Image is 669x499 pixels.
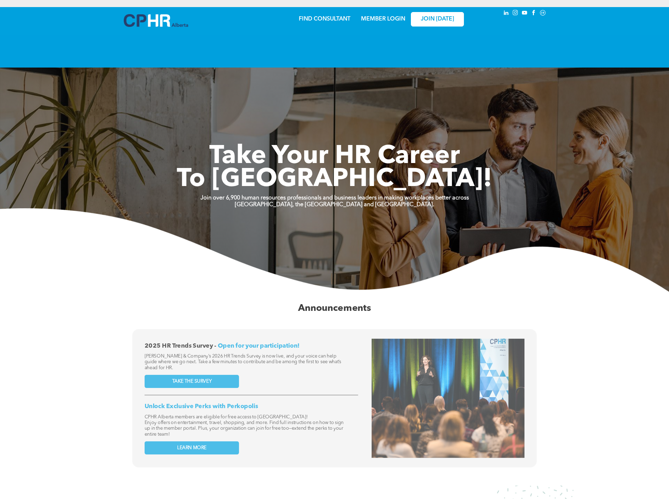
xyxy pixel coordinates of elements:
a: MEMBER LOGIN [361,16,405,22]
span: JOIN [DATE] [421,16,454,23]
a: linkedin [502,9,510,18]
a: youtube [520,9,528,18]
span: Enjoy offers on entertainment, travel, shopping, and more. Find full instructions on how to sign ... [145,420,344,437]
img: A blue and white logo for cp alberta [124,14,188,27]
span: Unlock Exclusive Perks with Perkopolis [145,404,258,410]
span: CPHR Alberta members are eligible for free access to [GEOGRAPHIC_DATA]! [145,415,308,419]
a: JOIN [DATE] [411,12,464,27]
a: instagram [511,9,519,18]
span: TAKE THE SURVEY [172,378,212,384]
span: 2025 HR Trends Survey - [145,343,216,349]
a: facebook [530,9,537,18]
a: TAKE THE SURVEY [145,375,239,388]
a: FIND CONSULTANT [299,16,350,22]
span: Open for your participation! [218,343,299,349]
a: Social network [539,9,547,18]
strong: Join over 6,900 human resources professionals and business leaders in making workplaces better ac... [200,195,469,201]
span: To [GEOGRAPHIC_DATA]! [177,167,492,192]
a: LEARN MORE [145,441,239,454]
span: Announcements [298,304,371,313]
span: LEARN MORE [177,445,206,451]
strong: [GEOGRAPHIC_DATA], the [GEOGRAPHIC_DATA] and [GEOGRAPHIC_DATA]. [235,202,434,208]
span: Take Your HR Career [209,144,460,169]
span: [PERSON_NAME] & Company’s 2026 HR Trends Survey is now live, and your voice can help guide where ... [145,354,341,370]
